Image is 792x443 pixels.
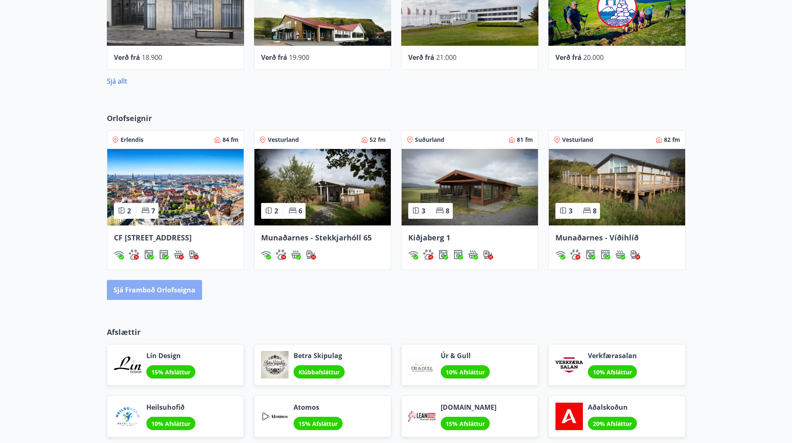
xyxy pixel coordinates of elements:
[402,149,538,225] img: Paella dish
[107,77,127,86] a: Sjá allt
[517,136,533,144] span: 81 fm
[114,53,140,62] span: Verð frá
[446,420,485,428] span: 15% Afsláttur
[438,250,448,260] div: Þvottavél
[299,206,302,215] span: 6
[588,403,637,412] span: Aðalskoðun
[151,420,190,428] span: 10% Afsláttur
[588,351,637,360] span: Verkfærasalan
[593,206,597,215] span: 8
[107,113,152,124] span: Orlofseignir
[453,250,463,260] img: hddCLTAnxqFUMr1fxmbGG8zWilo2syolR0f9UjPn.svg
[174,250,184,260] div: Heitur pottur
[151,368,190,376] span: 15% Afsláttur
[438,250,448,260] img: Dl16BY4EX9PAW649lg1C3oBuIaAsR6QVDQBO2cTm.svg
[107,149,244,225] img: Paella dish
[306,250,316,260] img: nH7E6Gw2rvWFb8XaSdRp44dhkQaj4PJkOoRYItBQ.svg
[408,250,418,260] div: Þráðlaust net
[453,250,463,260] div: Þurrkari
[189,250,199,260] img: nH7E6Gw2rvWFb8XaSdRp44dhkQaj4PJkOoRYItBQ.svg
[254,149,391,225] img: Paella dish
[446,368,485,376] span: 10% Afsláttur
[370,136,386,144] span: 52 fm
[415,136,444,144] span: Suðurland
[114,250,124,260] img: HJRyFFsYp6qjeUYhR4dAD8CaCEsnIFYZ05miwXoh.svg
[121,136,143,144] span: Erlendis
[615,250,625,260] img: h89QDIuHlAdpqTriuIvuEWkTH976fOgBEOOeu1mi.svg
[630,250,640,260] img: nH7E6Gw2rvWFb8XaSdRp44dhkQaj4PJkOoRYItBQ.svg
[276,250,286,260] img: pxcaIm5dSOV3FS4whs1soiYWTwFQvksT25a9J10C.svg
[446,206,449,215] span: 8
[261,250,271,260] img: HJRyFFsYp6qjeUYhR4dAD8CaCEsnIFYZ05miwXoh.svg
[261,250,271,260] div: Þráðlaust net
[274,206,278,215] span: 2
[107,280,202,300] button: Sjá framboð orlofseigna
[159,250,169,260] img: hddCLTAnxqFUMr1fxmbGG8zWilo2syolR0f9UjPn.svg
[555,250,565,260] img: HJRyFFsYp6qjeUYhR4dAD8CaCEsnIFYZ05miwXoh.svg
[555,53,582,62] span: Verð frá
[142,53,162,62] span: 18.900
[600,250,610,260] div: Þurrkari
[468,250,478,260] div: Heitur pottur
[570,250,580,260] img: pxcaIm5dSOV3FS4whs1soiYWTwFQvksT25a9J10C.svg
[261,53,287,62] span: Verð frá
[549,149,685,225] img: Paella dish
[569,206,572,215] span: 3
[441,403,496,412] span: [DOMAIN_NAME]
[483,250,493,260] img: nH7E6Gw2rvWFb8XaSdRp44dhkQaj4PJkOoRYItBQ.svg
[664,136,680,144] span: 82 fm
[299,420,338,428] span: 15% Afsláttur
[408,233,450,243] span: Kiðjaberg 1
[583,53,604,62] span: 20.000
[114,233,192,243] span: CF [STREET_ADDRESS]
[174,250,184,260] img: h89QDIuHlAdpqTriuIvuEWkTH976fOgBEOOeu1mi.svg
[615,250,625,260] div: Heitur pottur
[268,136,299,144] span: Vesturland
[144,250,154,260] div: Þvottavél
[593,420,632,428] span: 20% Afsláttur
[306,250,316,260] div: Hleðslustöð fyrir rafbíla
[291,250,301,260] div: Heitur pottur
[129,250,139,260] div: Gæludýr
[408,53,434,62] span: Verð frá
[289,53,309,62] span: 19.900
[146,403,195,412] span: Heilsuhofið
[276,250,286,260] div: Gæludýr
[294,351,345,360] span: Betra Skipulag
[222,136,239,144] span: 84 fm
[436,53,456,62] span: 21.000
[585,250,595,260] div: Þvottavél
[555,233,639,243] span: Munaðarnes - Víðihlíð
[483,250,493,260] div: Hleðslustöð fyrir rafbíla
[291,250,301,260] img: h89QDIuHlAdpqTriuIvuEWkTH976fOgBEOOeu1mi.svg
[294,403,343,412] span: Atomos
[261,233,372,243] span: Munaðarnes - Stekkjarhóll 65
[422,206,425,215] span: 3
[189,250,199,260] div: Hleðslustöð fyrir rafbíla
[593,368,632,376] span: 10% Afsláttur
[562,136,593,144] span: Vesturland
[129,250,139,260] img: pxcaIm5dSOV3FS4whs1soiYWTwFQvksT25a9J10C.svg
[114,250,124,260] div: Þráðlaust net
[423,250,433,260] div: Gæludýr
[127,206,131,215] span: 2
[441,351,490,360] span: Úr & Gull
[555,250,565,260] div: Þráðlaust net
[570,250,580,260] div: Gæludýr
[151,206,155,215] span: 7
[630,250,640,260] div: Hleðslustöð fyrir rafbíla
[408,250,418,260] img: HJRyFFsYp6qjeUYhR4dAD8CaCEsnIFYZ05miwXoh.svg
[299,368,340,376] span: Klúbbafsláttur
[146,351,195,360] span: Lín Design
[585,250,595,260] img: Dl16BY4EX9PAW649lg1C3oBuIaAsR6QVDQBO2cTm.svg
[144,250,154,260] img: Dl16BY4EX9PAW649lg1C3oBuIaAsR6QVDQBO2cTm.svg
[107,327,686,337] p: Afslættir
[423,250,433,260] img: pxcaIm5dSOV3FS4whs1soiYWTwFQvksT25a9J10C.svg
[159,250,169,260] div: Þurrkari
[468,250,478,260] img: h89QDIuHlAdpqTriuIvuEWkTH976fOgBEOOeu1mi.svg
[600,250,610,260] img: hddCLTAnxqFUMr1fxmbGG8zWilo2syolR0f9UjPn.svg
